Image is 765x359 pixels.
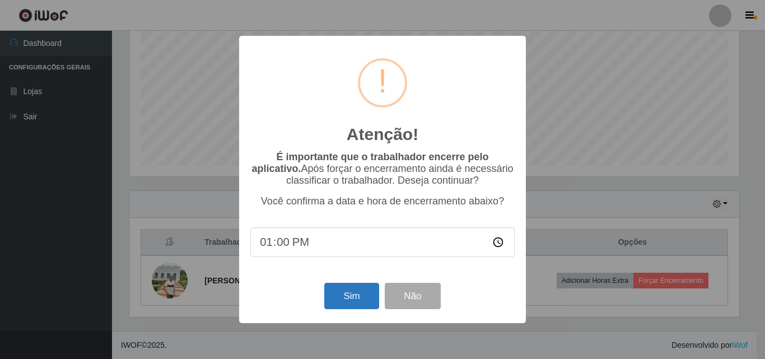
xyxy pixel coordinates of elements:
button: Não [385,283,440,309]
button: Sim [324,283,379,309]
b: É importante que o trabalhador encerre pelo aplicativo. [251,151,488,174]
p: Você confirma a data e hora de encerramento abaixo? [250,195,515,207]
p: Após forçar o encerramento ainda é necessário classificar o trabalhador. Deseja continuar? [250,151,515,187]
h2: Atenção! [347,124,418,144]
